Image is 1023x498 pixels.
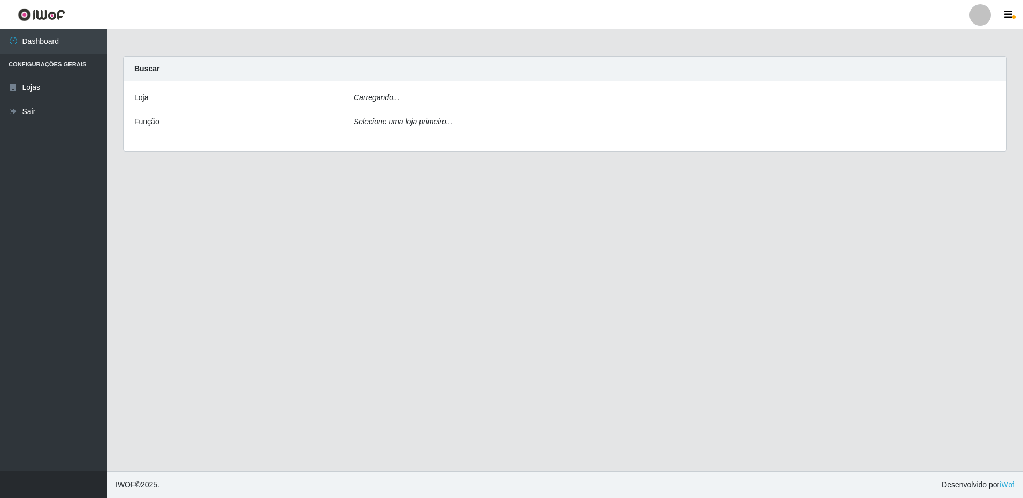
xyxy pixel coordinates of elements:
strong: Buscar [134,64,159,73]
span: Desenvolvido por [942,479,1014,491]
i: Carregando... [354,93,400,102]
span: © 2025 . [116,479,159,491]
label: Função [134,116,159,127]
span: IWOF [116,480,135,489]
label: Loja [134,92,148,103]
a: iWof [999,480,1014,489]
i: Selecione uma loja primeiro... [354,117,452,126]
img: CoreUI Logo [18,8,65,21]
